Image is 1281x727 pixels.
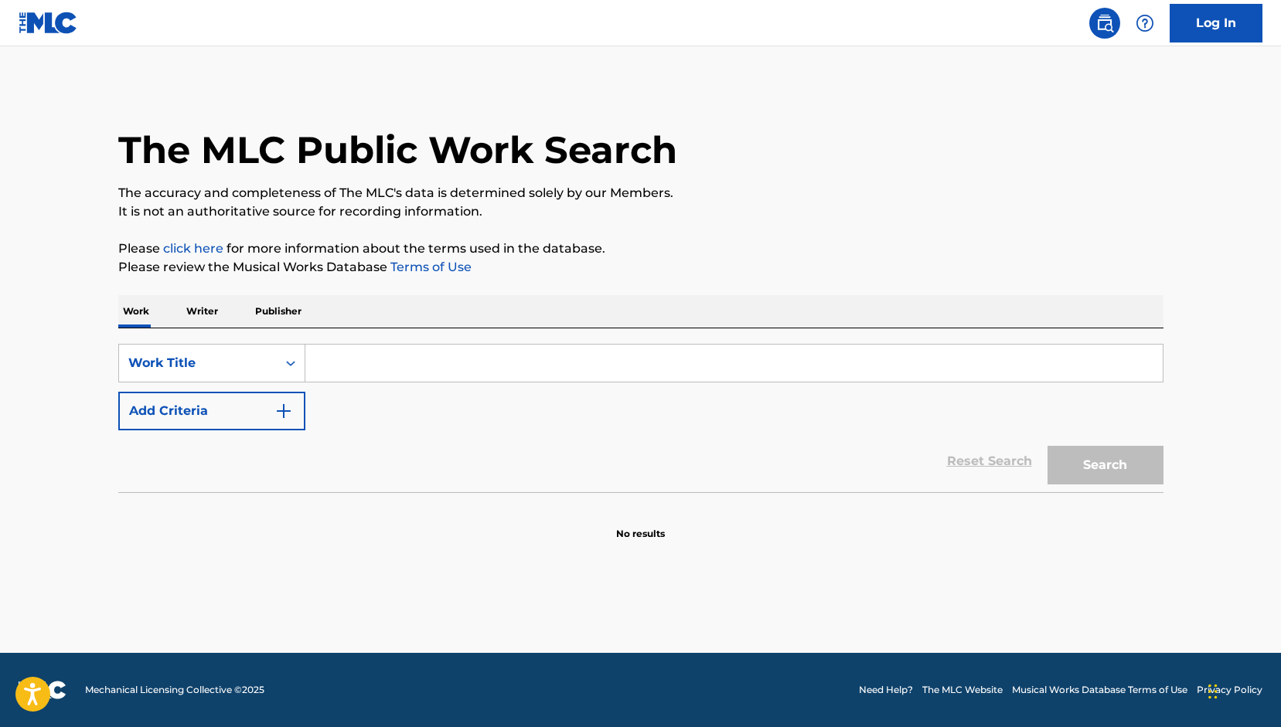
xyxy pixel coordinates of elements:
[1170,4,1262,42] a: Log In
[1089,8,1120,39] a: Public Search
[163,241,223,256] a: click here
[1095,14,1114,32] img: search
[118,240,1163,258] p: Please for more information about the terms used in the database.
[1012,683,1187,697] a: Musical Works Database Terms of Use
[250,295,306,328] p: Publisher
[19,681,66,699] img: logo
[1197,683,1262,697] a: Privacy Policy
[274,402,293,420] img: 9d2ae6d4665cec9f34b9.svg
[1208,668,1218,715] div: Drag
[85,683,264,697] span: Mechanical Licensing Collective © 2025
[118,392,305,430] button: Add Criteria
[118,344,1163,492] form: Search Form
[1129,8,1160,39] div: Help
[128,354,267,372] div: Work Title
[1204,653,1281,727] iframe: Chat Widget
[19,12,78,34] img: MLC Logo
[118,127,677,173] h1: The MLC Public Work Search
[1136,14,1154,32] img: help
[118,258,1163,277] p: Please review the Musical Works Database
[922,683,1003,697] a: The MLC Website
[118,184,1163,202] p: The accuracy and completeness of The MLC's data is determined solely by our Members.
[616,508,665,541] p: No results
[182,295,223,328] p: Writer
[118,295,154,328] p: Work
[118,202,1163,221] p: It is not an authoritative source for recording information.
[859,683,913,697] a: Need Help?
[387,260,472,274] a: Terms of Use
